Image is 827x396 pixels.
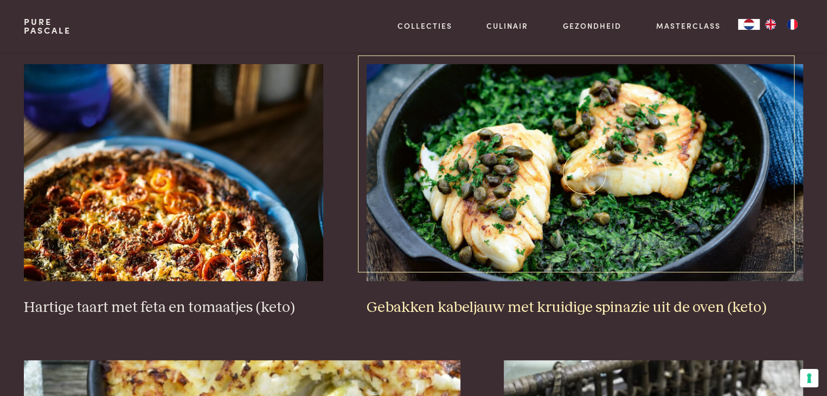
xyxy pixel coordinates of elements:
[656,20,721,31] a: Masterclass
[24,298,323,317] h3: Hartige taart met feta en tomaatjes (keto)
[781,19,803,30] a: FR
[24,64,323,317] a: Hartige taart met feta en tomaatjes (keto) Hartige taart met feta en tomaatjes (keto)
[24,17,71,35] a: PurePascale
[738,19,803,30] aside: Language selected: Nederlands
[398,20,452,31] a: Collecties
[24,64,323,281] img: Hartige taart met feta en tomaatjes (keto)
[367,298,803,317] h3: Gebakken kabeljauw met kruidige spinazie uit de oven (keto)
[800,369,818,387] button: Uw voorkeuren voor toestemming voor trackingtechnologieën
[760,19,803,30] ul: Language list
[563,20,621,31] a: Gezondheid
[760,19,781,30] a: EN
[367,64,803,317] a: Gebakken kabeljauw met kruidige spinazie uit de oven (keto) Gebakken kabeljauw met kruidige spina...
[486,20,528,31] a: Culinair
[367,64,803,281] img: Gebakken kabeljauw met kruidige spinazie uit de oven (keto)
[738,19,760,30] a: NL
[738,19,760,30] div: Language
